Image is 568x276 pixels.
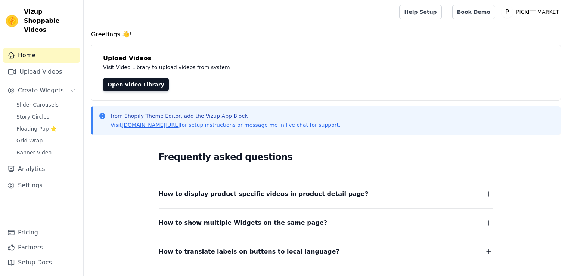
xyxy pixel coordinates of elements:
[159,189,493,199] button: How to display product specific videos in product detail page?
[12,111,80,122] a: Story Circles
[12,147,80,158] a: Banner Video
[6,15,18,27] img: Vizup
[16,101,59,108] span: Slider Carousels
[3,225,80,240] a: Pricing
[12,135,80,146] a: Grid Wrap
[111,112,340,120] p: from Shopify Theme Editor, add the Vizup App Block
[12,99,80,110] a: Slider Carousels
[501,5,562,19] button: P PICKITT MARKET
[159,150,493,165] h2: Frequently asked questions
[3,240,80,255] a: Partners
[103,63,438,72] p: Visit Video Library to upload videos from system
[3,48,80,63] a: Home
[505,8,509,16] text: P
[159,218,493,228] button: How to show multiple Widgets on the same page?
[3,178,80,193] a: Settings
[3,64,80,79] a: Upload Videos
[399,5,441,19] a: Help Setup
[3,255,80,270] a: Setup Docs
[91,30,561,39] h4: Greetings 👋!
[24,7,77,34] span: Vizup Shoppable Videos
[16,125,57,132] span: Floating-Pop ⭐
[16,149,52,156] span: Banner Video
[3,83,80,98] button: Create Widgets
[18,86,64,95] span: Create Widgets
[16,137,43,144] span: Grid Wrap
[111,121,340,129] p: Visit for setup instructions or message me in live chat for support.
[513,5,562,19] p: PICKITT MARKET
[16,113,49,120] span: Story Circles
[103,54,549,63] h4: Upload Videos
[452,5,495,19] a: Book Demo
[122,122,180,128] a: [DOMAIN_NAME][URL]
[103,78,169,91] a: Open Video Library
[159,246,493,257] button: How to translate labels on buttons to local language?
[159,189,369,199] span: How to display product specific videos in product detail page?
[12,123,80,134] a: Floating-Pop ⭐
[159,218,328,228] span: How to show multiple Widgets on the same page?
[159,246,339,257] span: How to translate labels on buttons to local language?
[3,162,80,177] a: Analytics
